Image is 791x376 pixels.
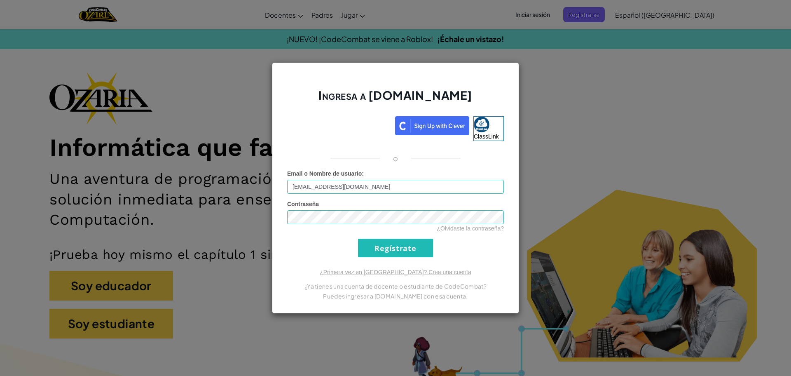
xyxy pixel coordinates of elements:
[320,269,471,275] a: ¿Primera vez en [GEOGRAPHIC_DATA]? Crea una cuenta
[287,169,364,178] label: :
[437,225,504,232] a: ¿Olvidaste la contraseña?
[395,116,469,135] img: clever_sso_button@2x.png
[287,281,504,291] p: ¿Ya tienes una cuenta de docente o estudiante de CodeCombat?
[287,291,504,301] p: Puedes ingresar a [DOMAIN_NAME] con esa cuenta.
[283,115,395,134] iframe: Botón Iniciar sesión con Google
[393,153,398,163] p: o
[287,201,319,207] span: Contraseña
[358,239,433,257] input: Regístrate
[287,87,504,111] h2: Ingresa a [DOMAIN_NAME]
[287,170,362,177] span: Email o Nombre de usuario
[474,133,499,140] span: ClassLink
[474,117,489,132] img: classlink-logo-small.png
